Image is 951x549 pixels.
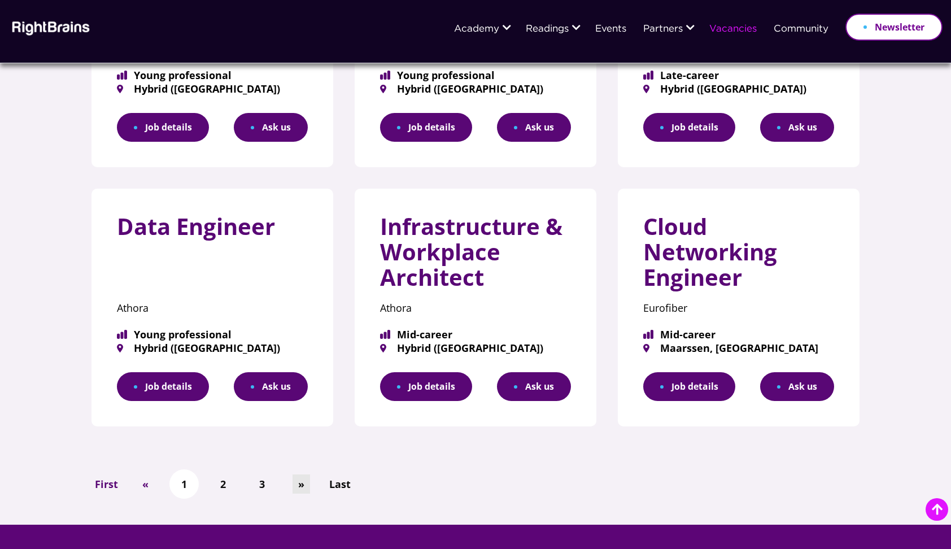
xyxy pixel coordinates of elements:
[380,329,571,339] span: Mid-career
[643,343,834,353] span: Maarssen, [GEOGRAPHIC_DATA]
[380,214,571,298] h3: Infrastructure & Workplace Architect
[380,343,571,353] span: Hybrid ([GEOGRAPHIC_DATA])
[95,476,118,493] span: First
[117,70,308,80] span: Young professional
[774,24,828,34] a: Community
[117,372,209,401] a: Job details
[117,343,308,353] span: Hybrid ([GEOGRAPHIC_DATA])
[497,113,571,142] button: Ask us
[8,19,90,36] img: Rightbrains
[454,24,499,34] a: Academy
[380,70,571,80] span: Young professional
[380,298,571,318] p: Athora
[643,214,834,298] h3: Cloud Networking Engineer
[643,372,735,401] a: Job details
[380,113,472,142] a: Job details
[709,24,757,34] a: Vacancies
[117,329,308,339] span: Young professional
[254,474,271,494] a: 3
[324,474,356,494] a: Last
[845,14,943,41] a: Newsletter
[293,474,310,494] a: »
[142,476,149,493] span: «
[643,298,834,318] p: Eurofiber
[497,372,571,401] button: Ask us
[643,24,683,34] a: Partners
[760,113,834,142] button: Ask us
[643,113,735,142] a: Job details
[117,113,209,142] a: Job details
[380,372,472,401] a: Job details
[643,70,834,80] span: Late-career
[643,84,834,94] span: Hybrid ([GEOGRAPHIC_DATA])
[117,214,308,248] h3: Data Engineer
[234,113,308,142] button: Ask us
[215,474,232,494] a: 2
[117,298,308,318] p: Athora
[234,372,308,401] button: Ask us
[380,84,571,94] span: Hybrid ([GEOGRAPHIC_DATA])
[117,84,308,94] span: Hybrid ([GEOGRAPHIC_DATA])
[643,329,834,339] span: Mid-career
[176,474,193,494] a: 1
[595,24,626,34] a: Events
[526,24,569,34] a: Readings
[760,372,834,401] button: Ask us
